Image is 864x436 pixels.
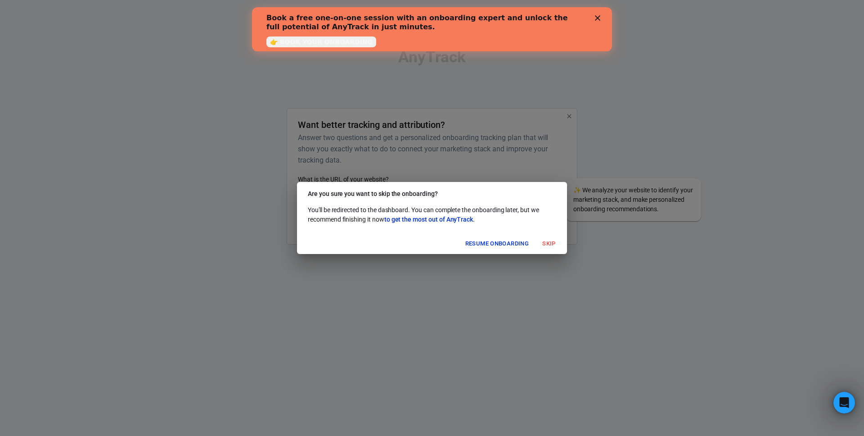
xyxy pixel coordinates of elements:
[833,392,855,413] iframe: Intercom live chat
[535,237,563,251] button: Skip
[297,182,567,205] h2: Are you sure you want to skip the onboarding?
[343,8,352,14] div: Close
[463,237,531,251] button: Resume onboarding
[252,7,612,51] iframe: Intercom live chat banner
[384,216,473,223] span: to get the most out of AnyTrack
[308,205,556,224] p: You'll be redirected to the dashboard. You can complete the onboarding later, but we recommend fi...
